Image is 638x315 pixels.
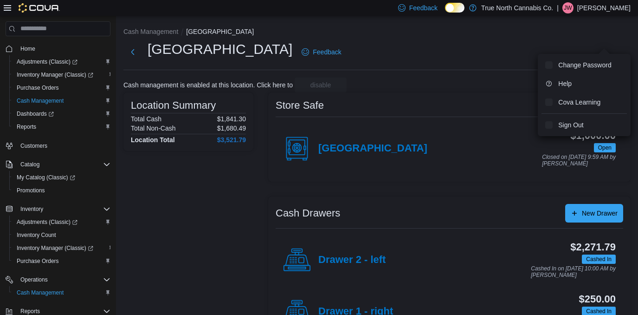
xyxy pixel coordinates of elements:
span: Customers [20,142,47,150]
a: Inventory Manager (Classic) [13,243,97,254]
a: Inventory Manager (Classic) [9,242,114,255]
button: Promotions [9,184,114,197]
span: Cash Management [17,289,64,296]
p: Cashed In on [DATE] 10:00 AM by [PERSON_NAME] [531,266,616,278]
a: Reports [13,121,40,132]
p: $1,680.49 [217,125,246,132]
nav: An example of EuiBreadcrumbs [123,27,631,38]
a: Adjustments (Classic) [13,56,81,67]
span: Home [17,43,110,54]
span: Cashed In [582,255,616,264]
p: | [557,2,559,13]
p: True North Cannabis Co. [481,2,553,13]
a: Adjustments (Classic) [9,216,114,229]
h3: $250.00 [579,294,616,305]
span: My Catalog (Classic) [13,172,110,183]
button: Customers [2,139,114,152]
span: Cash Management [17,97,64,105]
h6: Total Non-Cash [131,125,176,132]
a: Adjustments (Classic) [9,55,114,68]
span: Cash Management [13,95,110,106]
span: Open [598,144,612,152]
button: Reports [9,120,114,133]
span: Feedback [409,3,438,13]
h3: Store Safe [276,100,324,111]
button: Sign Out [541,118,627,132]
h3: $2,271.79 [570,242,616,253]
a: Inventory Count [13,230,60,241]
h3: Cash Drawers [276,208,340,219]
span: JW [564,2,572,13]
a: Inventory Manager (Classic) [13,69,97,80]
p: [PERSON_NAME] [577,2,631,13]
p: Closed on [DATE] 9:59 AM by [PERSON_NAME] [542,154,616,167]
h6: Total Cash [131,115,161,123]
button: Catalog [17,159,43,170]
span: Dashboards [17,110,54,118]
span: Operations [17,274,110,285]
span: Purchase Orders [17,257,59,265]
button: Home [2,42,114,55]
button: Cash Management [9,286,114,299]
a: My Catalog (Classic) [13,172,79,183]
span: Open [594,143,616,152]
a: My Catalog (Classic) [9,171,114,184]
span: Inventory [20,205,43,213]
span: Catalog [17,159,110,170]
p: $1,841.30 [217,115,246,123]
span: Cashed In [586,255,612,263]
h4: $3,521.79 [217,136,246,144]
span: Promotions [13,185,110,196]
a: Promotions [13,185,49,196]
span: Customers [17,140,110,151]
a: Dashboards [13,108,58,119]
button: Cash Management [9,94,114,107]
a: Adjustments (Classic) [13,217,81,228]
span: Cash Management [13,287,110,298]
button: Purchase Orders [9,255,114,268]
span: Inventory Manager (Classic) [13,243,110,254]
a: Feedback [298,43,345,61]
button: [GEOGRAPHIC_DATA] [186,28,254,35]
span: disable [310,80,331,90]
a: Purchase Orders [13,82,63,93]
span: Purchase Orders [13,82,110,93]
img: Cova [19,3,60,13]
button: Cova Learning [541,95,627,110]
span: Inventory Count [17,231,56,239]
span: Adjustments (Classic) [17,58,77,66]
span: Inventory Manager (Classic) [17,244,93,252]
a: Purchase Orders [13,256,63,267]
span: New Drawer [582,209,618,218]
button: Inventory [17,203,47,215]
span: Reports [13,121,110,132]
span: Promotions [17,187,45,194]
button: Change Password [541,58,627,72]
h1: [GEOGRAPHIC_DATA] [148,40,292,59]
button: Inventory [2,203,114,216]
p: Cash management is enabled at this location. Click here to [123,81,293,89]
div: Jeff Wilkins [562,2,574,13]
span: Adjustments (Classic) [13,56,110,67]
button: Catalog [2,158,114,171]
a: Inventory Manager (Classic) [9,68,114,81]
button: Inventory Count [9,229,114,242]
button: Next [123,43,142,61]
span: Operations [20,276,48,283]
button: Help [541,76,627,91]
span: Catalog [20,161,39,168]
span: Home [20,45,35,52]
span: Change Password [558,60,611,70]
h4: Location Total [131,136,175,144]
button: Cash Management [123,28,178,35]
span: Adjustments (Classic) [13,217,110,228]
span: Dashboards [13,108,110,119]
span: My Catalog (Classic) [17,174,75,181]
span: Inventory Manager (Classic) [13,69,110,80]
a: Dashboards [9,107,114,120]
a: Home [17,43,39,54]
span: Help [558,79,572,88]
span: Purchase Orders [17,84,59,92]
button: Purchase Orders [9,81,114,94]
